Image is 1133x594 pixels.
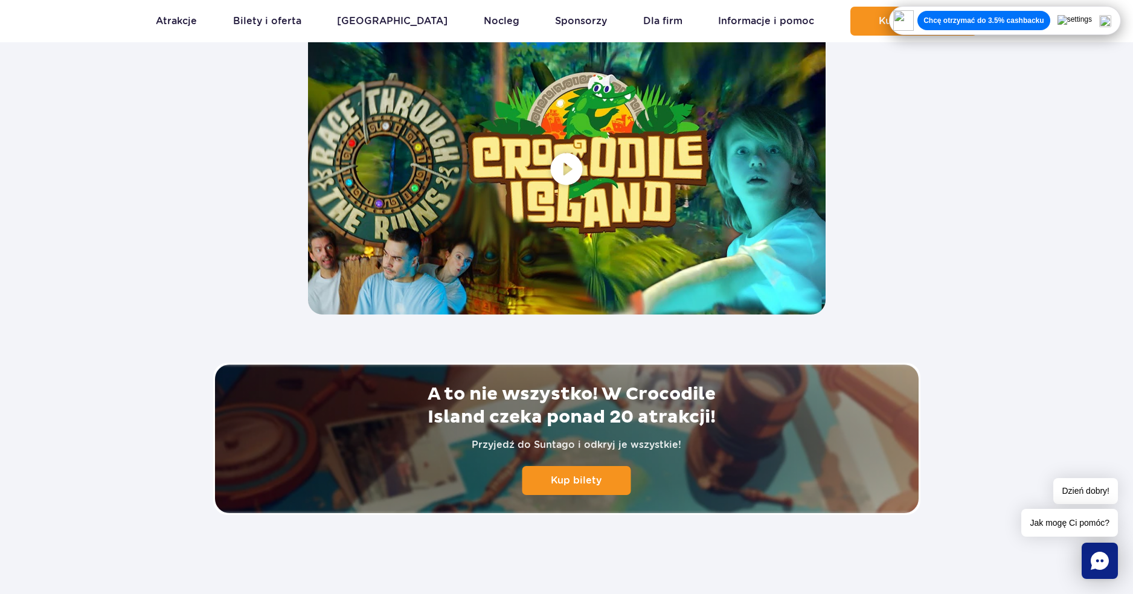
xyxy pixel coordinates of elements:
a: Dla firm [643,7,682,36]
p: Przyjedź do Suntago i odkryj je wszystkie! [472,438,681,452]
a: Kup bilety [522,466,631,495]
span: Kup teraz [879,16,926,27]
span: Dzień dobry! [1053,478,1118,504]
strong: A to nie wszystko! W Crocodile Island czeka ponad 20 atrakcji! [428,383,725,429]
a: Sponsorzy [555,7,607,36]
a: Informacje i pomoc [718,7,814,36]
div: Chat [1082,543,1118,579]
a: Bilety i oferta [233,7,301,36]
a: Nocleg [484,7,519,36]
button: Kup teraz [850,7,977,36]
span: Kup bilety [551,474,602,486]
a: Atrakcje [156,7,197,36]
a: [GEOGRAPHIC_DATA] [337,7,448,36]
span: Jak mogę Ci pomóc? [1021,509,1118,537]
